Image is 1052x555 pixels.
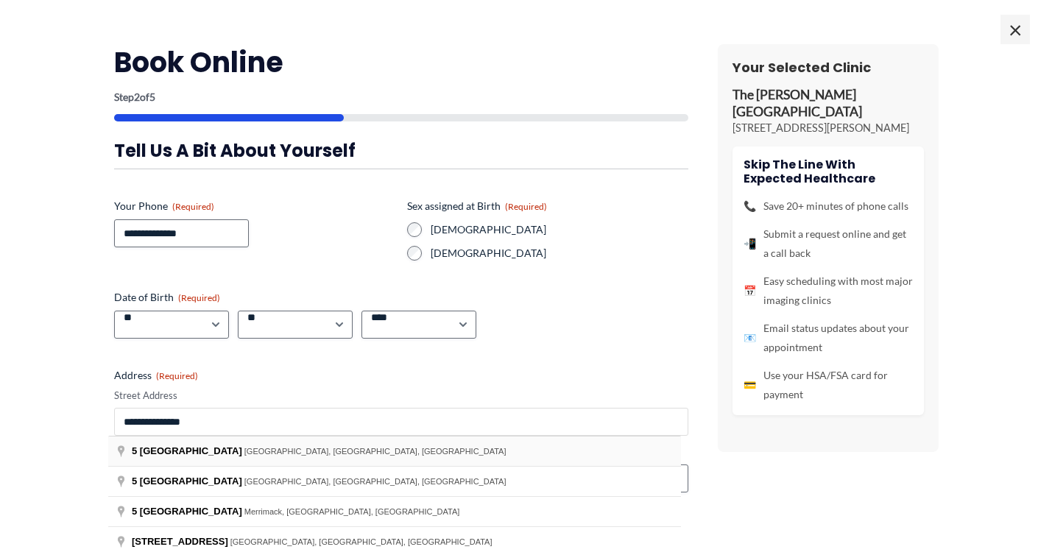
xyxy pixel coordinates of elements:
[431,222,688,237] label: [DEMOGRAPHIC_DATA]
[744,375,756,395] span: 💳
[407,199,547,213] legend: Sex assigned at Birth
[178,292,220,303] span: (Required)
[140,445,242,456] span: [GEOGRAPHIC_DATA]
[744,158,913,185] h4: Skip the line with Expected Healthcare
[114,389,688,403] label: Street Address
[140,476,242,487] span: [GEOGRAPHIC_DATA]
[505,201,547,212] span: (Required)
[114,139,688,162] h3: Tell us a bit about yourself
[744,281,756,300] span: 📅
[114,44,688,80] h2: Book Online
[114,92,688,102] p: Step of
[744,328,756,347] span: 📧
[744,366,913,404] li: Use your HSA/FSA card for payment
[114,290,220,305] legend: Date of Birth
[732,121,924,135] p: [STREET_ADDRESS][PERSON_NAME]
[140,506,242,517] span: [GEOGRAPHIC_DATA]
[244,477,506,486] span: [GEOGRAPHIC_DATA], [GEOGRAPHIC_DATA], [GEOGRAPHIC_DATA]
[114,368,198,383] legend: Address
[230,537,493,546] span: [GEOGRAPHIC_DATA], [GEOGRAPHIC_DATA], [GEOGRAPHIC_DATA]
[132,536,228,547] span: [STREET_ADDRESS]
[744,197,913,216] li: Save 20+ minutes of phone calls
[132,506,137,517] span: 5
[114,199,395,213] label: Your Phone
[431,246,688,261] label: [DEMOGRAPHIC_DATA]
[1000,15,1030,44] span: ×
[244,507,460,516] span: Merrimack, [GEOGRAPHIC_DATA], [GEOGRAPHIC_DATA]
[172,201,214,212] span: (Required)
[744,234,756,253] span: 📲
[134,91,140,103] span: 2
[744,272,913,310] li: Easy scheduling with most major imaging clinics
[244,447,506,456] span: [GEOGRAPHIC_DATA], [GEOGRAPHIC_DATA], [GEOGRAPHIC_DATA]
[744,225,913,263] li: Submit a request online and get a call back
[732,59,924,76] h3: Your Selected Clinic
[156,370,198,381] span: (Required)
[744,197,756,216] span: 📞
[132,476,137,487] span: 5
[132,445,137,456] span: 5
[149,91,155,103] span: 5
[732,87,924,121] p: The [PERSON_NAME][GEOGRAPHIC_DATA]
[744,319,913,357] li: Email status updates about your appointment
